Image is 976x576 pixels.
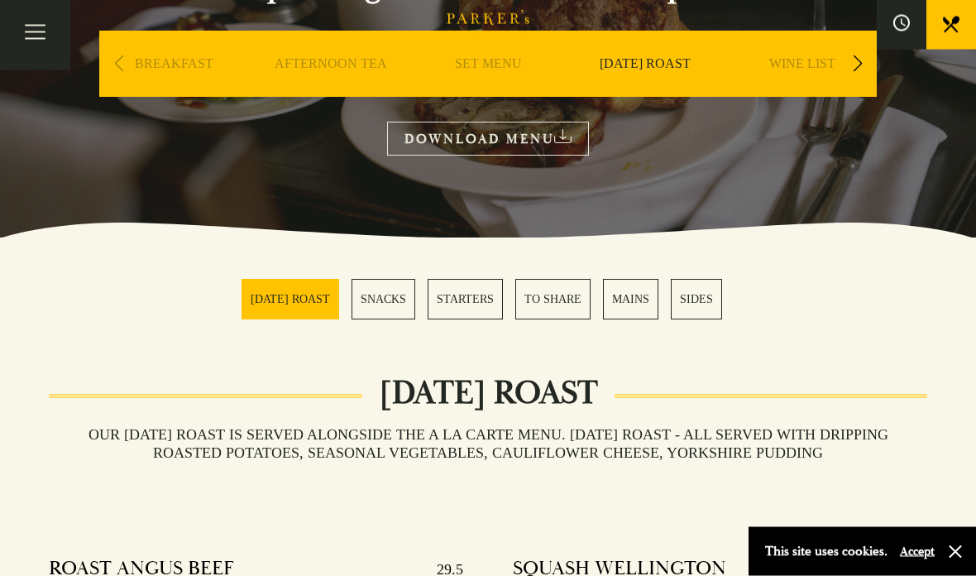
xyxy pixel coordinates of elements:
a: BREAKFAST [135,56,213,122]
div: 2 / 9 [256,31,405,147]
a: 3 / 6 [428,280,503,320]
a: DOWNLOAD MENU [387,122,589,156]
a: 2 / 6 [352,280,415,320]
button: Close and accept [947,544,964,560]
a: 6 / 6 [671,280,722,320]
div: Previous slide [108,46,130,83]
a: AFTERNOON TEA [275,56,387,122]
div: 5 / 9 [728,31,877,147]
div: 1 / 9 [99,31,248,147]
button: Accept [900,544,935,559]
a: 5 / 6 [603,280,658,320]
h3: Our [DATE] roast is served alongside the A La Carte menu. [DATE] ROAST - All served with dripping... [49,426,927,463]
div: Next slide [846,46,868,83]
p: This site uses cookies. [765,540,887,564]
h2: [DATE] ROAST [362,374,615,414]
div: 3 / 9 [414,31,562,147]
a: SET MENU [455,56,522,122]
a: 1 / 6 [242,280,339,320]
a: WINE LIST [769,56,835,122]
div: 4 / 9 [571,31,720,147]
a: 4 / 6 [515,280,591,320]
a: [DATE] ROAST [600,56,691,122]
